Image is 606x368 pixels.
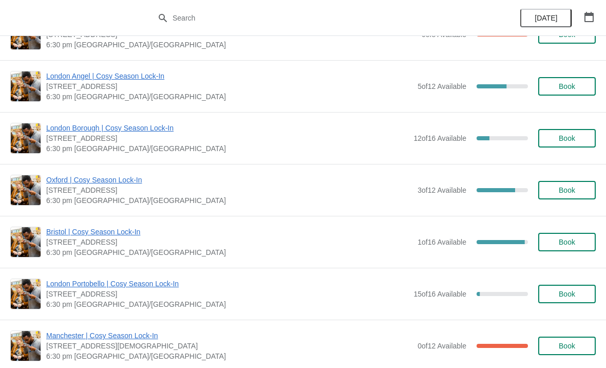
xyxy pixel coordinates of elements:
[46,91,412,102] span: 6:30 pm [GEOGRAPHIC_DATA]/[GEOGRAPHIC_DATA]
[46,40,416,50] span: 6:30 pm [GEOGRAPHIC_DATA]/[GEOGRAPHIC_DATA]
[538,337,596,355] button: Book
[11,71,41,101] img: London Angel | Cosy Season Lock-In | 26 Camden Passage, The Angel, London N1 8ED, UK | 6:30 pm Eu...
[46,227,412,237] span: Bristol | Cosy Season Lock-In
[46,195,412,206] span: 6:30 pm [GEOGRAPHIC_DATA]/[GEOGRAPHIC_DATA]
[172,9,454,27] input: Search
[46,351,412,361] span: 6:30 pm [GEOGRAPHIC_DATA]/[GEOGRAPHIC_DATA]
[538,77,596,96] button: Book
[11,331,41,361] img: Manchester | Cosy Season Lock-In | 57 Church St, Manchester M4 1PD, UK | 6:30 pm Europe/London
[11,175,41,205] img: Oxford | Cosy Season Lock-In | 23 High St, Oxford OX1 4AH, UK | 6:30 pm Europe/London
[46,81,412,91] span: [STREET_ADDRESS]
[559,238,575,246] span: Book
[46,237,412,247] span: [STREET_ADDRESS]
[418,342,466,350] span: 0 of 12 Available
[559,186,575,194] span: Book
[413,290,466,298] span: 15 of 16 Available
[46,143,408,154] span: 6:30 pm [GEOGRAPHIC_DATA]/[GEOGRAPHIC_DATA]
[46,289,408,299] span: [STREET_ADDRESS]
[559,290,575,298] span: Book
[538,129,596,148] button: Book
[46,133,408,143] span: [STREET_ADDRESS]
[418,82,466,90] span: 5 of 12 Available
[46,299,408,309] span: 6:30 pm [GEOGRAPHIC_DATA]/[GEOGRAPHIC_DATA]
[538,181,596,199] button: Book
[413,134,466,142] span: 12 of 16 Available
[46,71,412,81] span: London Angel | Cosy Season Lock-In
[535,14,557,22] span: [DATE]
[559,82,575,90] span: Book
[46,341,412,351] span: [STREET_ADDRESS][DEMOGRAPHIC_DATA]
[538,233,596,251] button: Book
[11,227,41,257] img: Bristol | Cosy Season Lock-In | 73 Park Street, Bristol BS1 5PB, UK | 6:30 pm Europe/London
[46,279,408,289] span: London Portobello | Cosy Season Lock-In
[418,238,466,246] span: 1 of 16 Available
[418,186,466,194] span: 3 of 12 Available
[46,123,408,133] span: London Borough | Cosy Season Lock-In
[46,175,412,185] span: Oxford | Cosy Season Lock-In
[520,9,572,27] button: [DATE]
[46,247,412,257] span: 6:30 pm [GEOGRAPHIC_DATA]/[GEOGRAPHIC_DATA]
[11,279,41,309] img: London Portobello | Cosy Season Lock-In | 158 Portobello Rd, London W11 2EB, UK | 6:30 pm Europe/...
[559,342,575,350] span: Book
[46,185,412,195] span: [STREET_ADDRESS]
[46,330,412,341] span: Manchester | Cosy Season Lock-In
[538,285,596,303] button: Book
[11,123,41,153] img: London Borough | Cosy Season Lock-In | 7 Park St, London SE1 9AB, UK | 6:30 pm Europe/London
[559,134,575,142] span: Book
